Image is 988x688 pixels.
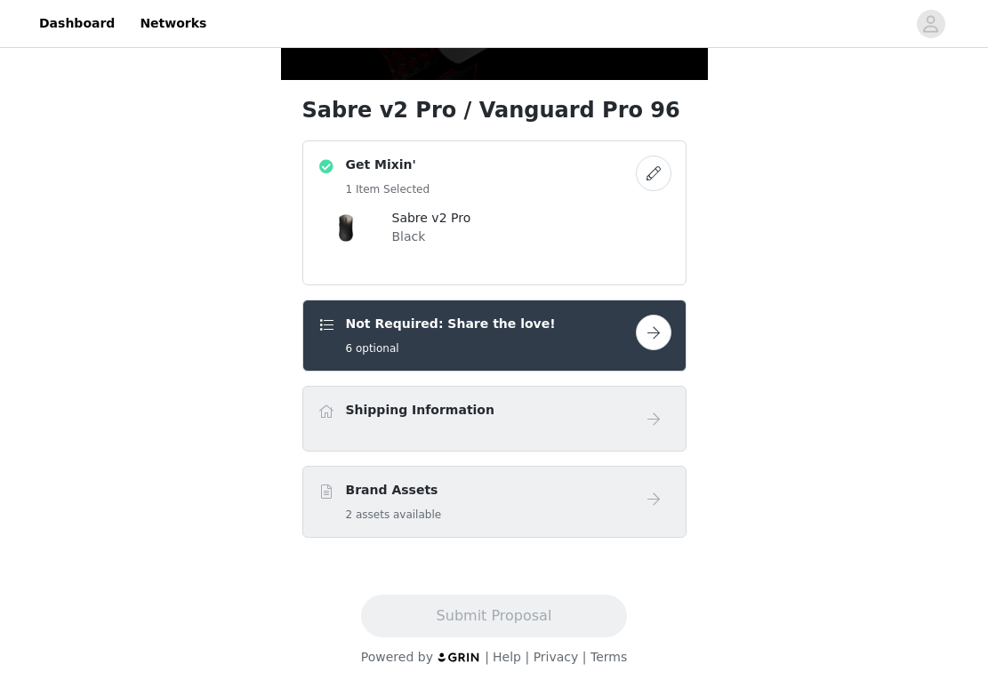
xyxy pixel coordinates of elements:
[302,386,687,452] div: Shipping Information
[346,401,494,420] h4: Shipping Information
[317,199,374,256] img: Sabre v2 Pro
[582,650,587,664] span: |
[302,94,687,126] h1: Sabre v2 Pro / Vanguard Pro 96
[437,652,481,663] img: logo
[361,650,433,664] span: Powered by
[493,650,521,664] a: Help
[346,156,430,174] h4: Get Mixin'
[525,650,529,664] span: |
[392,228,471,246] p: Black
[922,10,939,38] div: avatar
[534,650,579,664] a: Privacy
[129,4,217,44] a: Networks
[28,4,125,44] a: Dashboard
[361,595,627,637] button: Submit Proposal
[302,300,687,372] div: Not Required: Share the love!
[346,340,556,356] h5: 6 optional
[302,140,687,285] div: Get Mixin'
[392,209,471,228] h4: Sabre v2 Pro
[302,466,687,538] div: Brand Assets
[485,650,489,664] span: |
[346,315,556,333] h4: Not Required: Share the love!
[590,650,627,664] a: Terms
[346,507,442,523] h5: 2 assets available
[346,481,442,500] h4: Brand Assets
[346,181,430,197] h5: 1 Item Selected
